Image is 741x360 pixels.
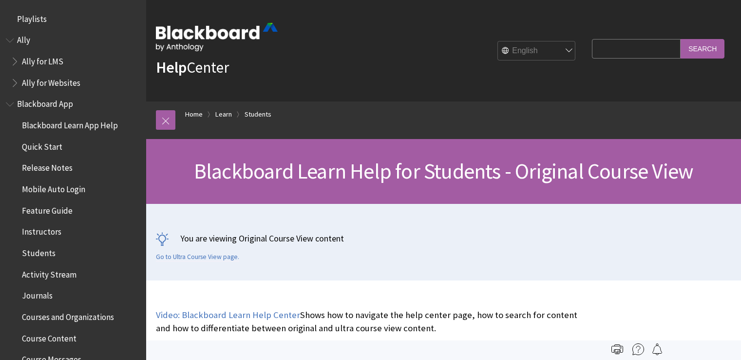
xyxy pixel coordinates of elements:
[22,139,62,152] span: Quick Start
[17,32,30,45] span: Ally
[185,108,203,120] a: Home
[156,58,229,77] a: HelpCenter
[632,343,644,355] img: More help
[651,343,663,355] img: Follow this page
[245,108,271,120] a: Students
[156,253,239,261] a: Go to Ultra Course View page.
[156,58,187,77] strong: Help
[611,343,623,355] img: Print
[215,108,232,120] a: Learn
[22,202,73,216] span: Feature Guide
[22,181,85,194] span: Mobile Auto Login
[156,309,300,321] a: Video: Blackboard Learn Help Center
[22,245,56,258] span: Students
[156,232,731,244] p: You are viewing Original Course View content
[22,117,118,130] span: Blackboard Learn App Help
[156,23,278,51] img: Blackboard by Anthology
[22,75,80,88] span: Ally for Websites
[194,158,693,184] span: Blackboard Learn Help for Students - Original Course View
[17,96,73,109] span: Blackboard App
[681,39,724,58] input: Search
[22,266,76,280] span: Activity Stream
[22,288,53,301] span: Journals
[6,32,140,91] nav: Book outline for Anthology Ally Help
[6,11,140,27] nav: Book outline for Playlists
[22,160,73,173] span: Release Notes
[156,309,587,334] p: Shows how to navigate the help center page, how to search for content and how to differentiate be...
[22,309,114,322] span: Courses and Organizations
[22,224,61,237] span: Instructors
[22,53,63,66] span: Ally for LMS
[17,11,47,24] span: Playlists
[22,330,76,343] span: Course Content
[498,41,576,61] select: Site Language Selector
